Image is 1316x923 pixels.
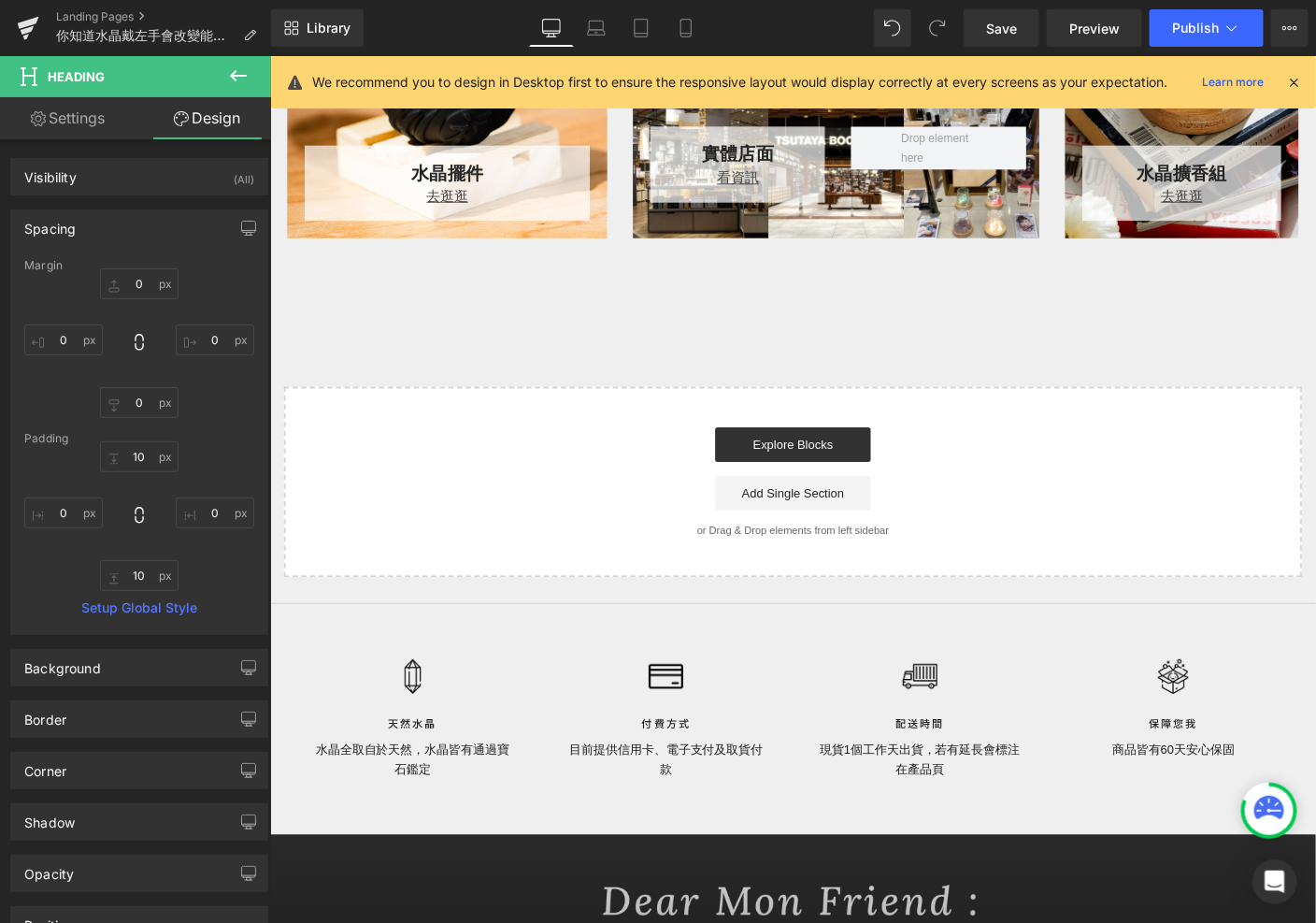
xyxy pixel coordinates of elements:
p: 付費方式 [320,712,538,730]
input: 0 [100,268,179,299]
input: 0 [100,560,179,591]
input: 0 [176,498,254,528]
p: or Drag & Drop elements from left sidebar [45,506,1086,519]
a: Setup Global Style [24,600,254,615]
div: 第 3 項，共 4 項 [594,652,812,782]
div: Shadow [24,804,75,830]
div: 第 1 項，共 4 項 [45,652,264,782]
p: 配送時間 [594,712,812,730]
button: Redo [919,9,956,47]
p: 水晶擴香組 [893,111,1080,141]
u: 看資訊 [483,123,528,139]
p: We recommend you to design in Desktop first to ensure the responsive layout would display correct... [312,72,1167,93]
p: 水晶全取自於天然，水晶皆有通過寶石鑑定 [45,739,264,782]
span: Save [986,19,1017,38]
span: Heading [48,69,105,84]
button: Undo [874,9,911,47]
button: Publish [1150,9,1264,47]
div: Visibility [24,159,77,185]
a: Landing Pages [56,9,271,24]
div: (All) [234,159,254,190]
span: 你知道水晶戴左手會改變能量流向嗎？ [56,28,236,43]
a: Desktop [529,9,574,47]
p: 實體店面 [425,91,587,121]
div: Margin [24,259,254,272]
div: Opacity [24,856,74,882]
a: Design [139,97,275,139]
a: Preview [1047,9,1142,47]
a: Add Single Section [481,454,650,491]
a: New Library [271,9,364,47]
div: Background [24,650,101,676]
div: Border [24,701,66,728]
input: 0 [24,498,103,528]
input: 0 [100,387,179,418]
p: 天然水晶 [45,712,264,730]
a: Learn more [1194,71,1271,94]
div: 第 2 項，共 4 項 [320,652,538,782]
input: 0 [100,441,179,472]
p: 保障您我 [910,712,1043,730]
input: 0 [24,324,103,355]
button: More [1271,9,1309,47]
p: 水晶擺件 [51,111,332,141]
span: Preview [1069,19,1120,38]
input: 0 [176,324,254,355]
p: 商品皆有60天安心保固 [910,739,1043,760]
span: Library [307,20,350,36]
div: 第 4 項，共 4 項 [868,652,1087,782]
a: Tablet [619,9,664,47]
a: Explore Blocks [481,401,650,439]
div: Padding [24,432,254,445]
u: 去逛逛 [169,143,214,159]
p: 目前提供信用卡、電子支付及取貨付款 [320,739,538,782]
span: Publish [1172,21,1219,36]
div: Spacing [24,210,76,237]
a: Laptop [574,9,619,47]
div: Corner [24,753,66,779]
p: 現貨1個工作天出貨，若有延長會標注在產品頁 [594,739,812,782]
a: Mobile [664,9,708,47]
u: 去逛逛 [964,143,1008,159]
div: Open Intercom Messenger [1252,859,1297,904]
